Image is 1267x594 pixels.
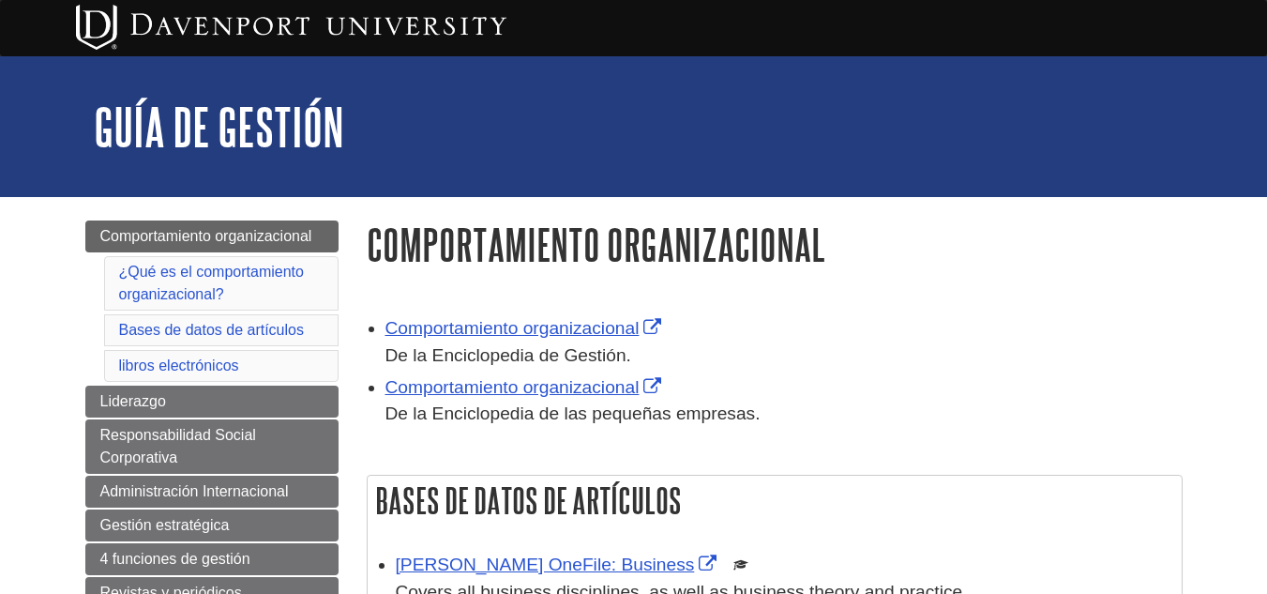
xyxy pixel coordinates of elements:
a: libros electrónicos [119,358,239,373]
a: Responsabilidad Social Corporativa [85,419,339,474]
span: Administración Internacional [100,483,289,499]
a: Guía de Gestión [94,98,344,156]
span: Responsabilidad Social Corporativa [100,427,256,465]
a: ¿Qué es el comportamiento organizacional? [119,264,304,302]
div: De la Enciclopedia de las pequeñas empresas. [385,401,1183,428]
img: Scholarly or Peer Reviewed [733,557,748,572]
a: Comportamiento organizacional [385,318,667,338]
span: Liderazgo [100,393,166,409]
img: Davenport University [76,5,506,50]
a: Administración Internacional [85,476,339,508]
span: Comportamiento organizacional [100,228,312,244]
a: [PERSON_NAME] OneFile: Business [396,555,722,574]
a: 4 funciones de gestión [85,543,339,575]
div: De la Enciclopedia de Gestión. [385,343,1183,370]
a: Comportamiento organizacional [385,377,667,397]
a: Comportamiento organizacional [85,221,339,252]
a: Liderazgo [85,386,339,418]
a: Bases de datos de artículos [119,322,304,338]
a: Gestión estratégica [85,510,339,541]
span: 4 funciones de gestión [100,551,250,567]
span: Gestión estratégica [100,517,230,533]
h2: Bases de datos de artículos [368,476,1182,525]
h1: Comportamiento organizacional [367,221,1183,268]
